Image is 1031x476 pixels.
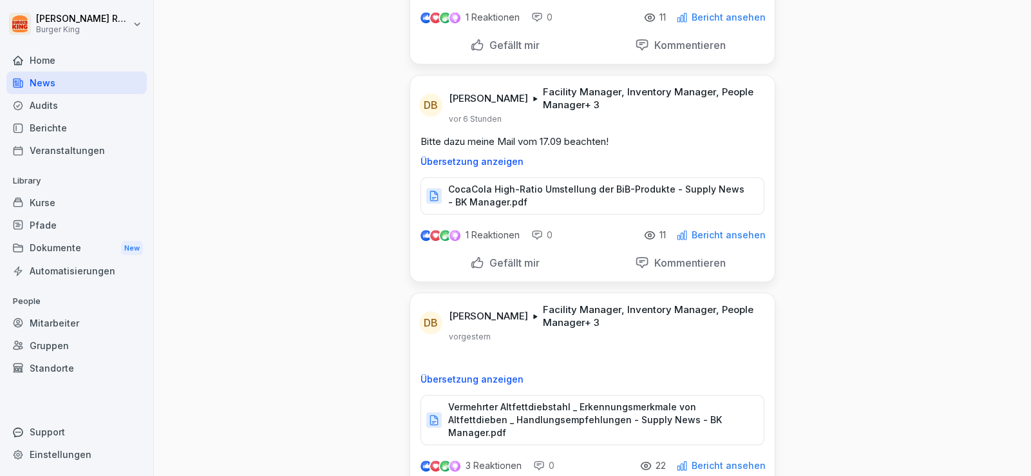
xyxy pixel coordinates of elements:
[649,39,726,52] p: Kommentieren
[531,11,553,24] div: 0
[440,12,451,23] img: celebrate
[419,93,442,117] div: DB
[466,12,520,23] p: 1 Reaktionen
[692,461,766,471] p: Bericht ansehen
[6,357,147,379] a: Standorte
[6,49,147,71] a: Home
[121,241,143,256] div: New
[421,417,764,430] a: Vermehrter Altfettdiebstahl _ Erkennungsmerkmale von Altfettdieben _ Handlungsempfehlungen - Supp...
[484,256,540,269] p: Gefällt mir
[431,231,440,240] img: love
[421,230,431,240] img: like
[6,191,147,214] a: Kurse
[449,310,528,323] p: [PERSON_NAME]
[36,14,130,24] p: [PERSON_NAME] Rohrich
[449,92,528,105] p: [PERSON_NAME]
[466,230,520,240] p: 1 Reaktionen
[649,256,726,269] p: Kommentieren
[659,12,666,23] p: 11
[6,236,147,260] a: DokumenteNew
[6,71,147,94] a: News
[6,171,147,191] p: Library
[659,230,666,240] p: 11
[6,117,147,139] a: Berichte
[448,401,751,439] p: Vermehrter Altfettdiebstahl _ Erkennungsmerkmale von Altfettdieben _ Handlungsempfehlungen - Supp...
[449,229,460,241] img: inspiring
[6,260,147,282] a: Automatisierungen
[448,183,751,209] p: CocaCola High-Ratio Umstellung der BiB-Produkte - Supply News - BK Manager.pdf
[692,12,766,23] p: Bericht ansehen
[421,157,764,167] p: Übersetzung anzeigen
[6,312,147,334] a: Mitarbeiter
[421,135,764,149] p: Bitte dazu meine Mail vom 17.09 beachten!
[543,303,759,329] p: Facility Manager, Inventory Manager, People Manager + 3
[533,459,554,472] div: 0
[440,461,451,471] img: celebrate
[440,230,451,241] img: celebrate
[484,39,540,52] p: Gefällt mir
[421,193,764,206] a: CocaCola High-Ratio Umstellung der BiB-Produkte - Supply News - BK Manager.pdf
[431,13,440,23] img: love
[6,334,147,357] a: Gruppen
[6,214,147,236] a: Pfade
[6,421,147,443] div: Support
[36,25,130,34] p: Burger King
[543,86,759,111] p: Facility Manager, Inventory Manager, People Manager + 3
[449,460,460,471] img: inspiring
[6,94,147,117] a: Audits
[431,461,440,471] img: love
[421,374,764,385] p: Übersetzung anzeigen
[449,332,491,342] p: vorgestern
[466,461,522,471] p: 3 Reaktionen
[692,230,766,240] p: Bericht ansehen
[6,139,147,162] a: Veranstaltungen
[6,291,147,312] p: People
[6,443,147,466] a: Einstellungen
[419,311,442,334] div: DB
[449,114,502,124] p: vor 6 Stunden
[421,461,431,471] img: like
[656,461,666,471] p: 22
[6,236,147,260] div: Dokumente
[531,229,553,242] div: 0
[449,12,460,23] img: inspiring
[421,12,431,23] img: like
